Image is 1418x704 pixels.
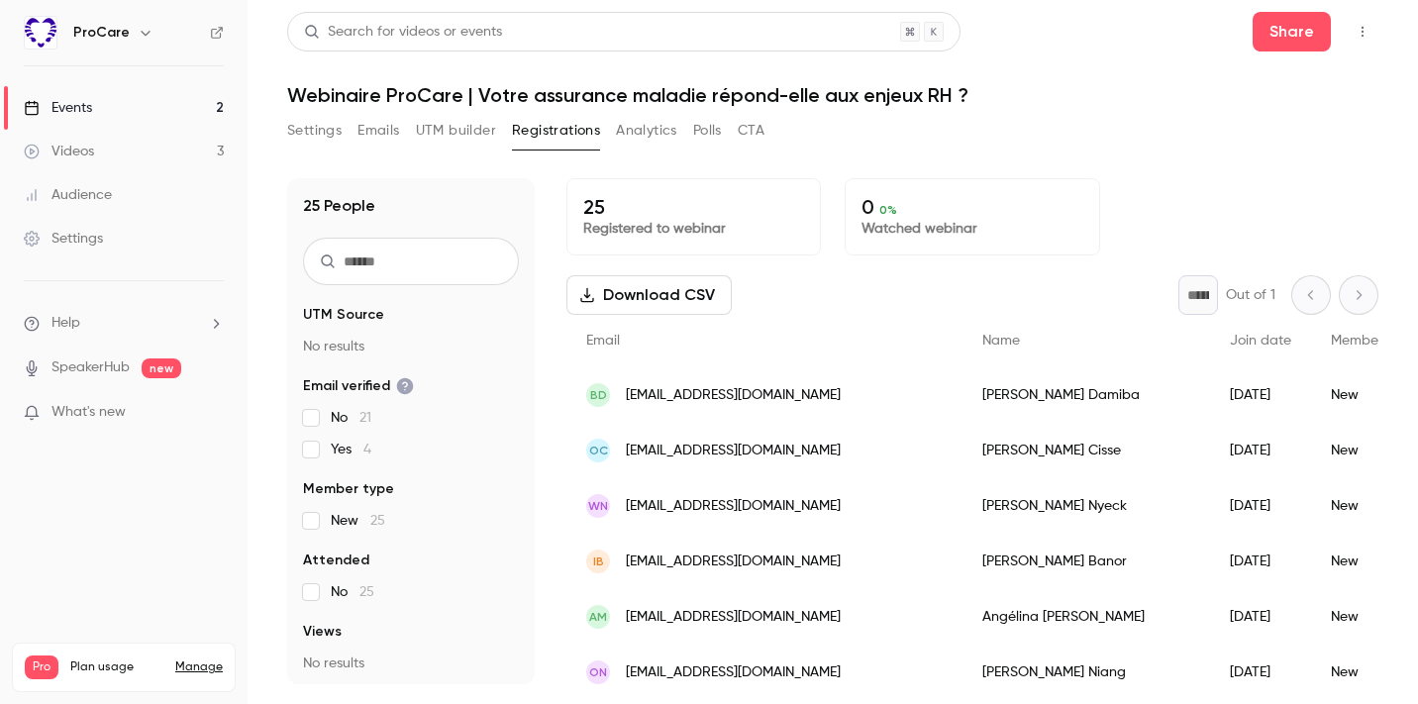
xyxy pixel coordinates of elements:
[303,479,394,499] span: Member type
[626,496,841,517] span: [EMAIL_ADDRESS][DOMAIN_NAME]
[303,305,384,325] span: UTM Source
[70,659,163,675] span: Plan usage
[51,357,130,378] a: SpeakerHub
[287,115,342,147] button: Settings
[962,423,1210,478] div: [PERSON_NAME] Cisse
[589,663,607,681] span: ON
[1226,285,1275,305] p: Out of 1
[303,376,414,396] span: Email verified
[303,654,519,673] p: No results
[303,622,342,642] span: Views
[175,659,223,675] a: Manage
[303,194,375,218] h1: 25 People
[512,115,600,147] button: Registrations
[588,497,608,515] span: WN
[962,534,1210,589] div: [PERSON_NAME] Banor
[583,195,804,219] p: 25
[1253,12,1331,51] button: Share
[626,607,841,628] span: [EMAIL_ADDRESS][DOMAIN_NAME]
[331,408,371,428] span: No
[416,115,496,147] button: UTM builder
[962,645,1210,700] div: [PERSON_NAME] Niang
[861,219,1082,239] p: Watched webinar
[593,553,604,570] span: IB
[879,203,897,217] span: 0 %
[303,551,369,570] span: Attended
[962,367,1210,423] div: [PERSON_NAME] Damiba
[626,662,841,683] span: [EMAIL_ADDRESS][DOMAIN_NAME]
[616,115,677,147] button: Analytics
[287,83,1378,107] h1: Webinaire ProCare | Votre assurance maladie répond-elle aux enjeux RH ?
[304,22,502,43] div: Search for videos or events
[24,229,103,249] div: Settings
[24,313,224,334] li: help-dropdown-opener
[626,552,841,572] span: [EMAIL_ADDRESS][DOMAIN_NAME]
[357,115,399,147] button: Emails
[1210,367,1311,423] div: [DATE]
[25,655,58,679] span: Pro
[590,386,607,404] span: BD
[693,115,722,147] button: Polls
[589,442,608,459] span: OC
[626,385,841,406] span: [EMAIL_ADDRESS][DOMAIN_NAME]
[331,582,374,602] span: No
[142,358,181,378] span: new
[331,440,371,459] span: Yes
[589,608,607,626] span: AM
[962,478,1210,534] div: [PERSON_NAME] Nyeck
[24,185,112,205] div: Audience
[1210,645,1311,700] div: [DATE]
[962,589,1210,645] div: Angélina [PERSON_NAME]
[24,98,92,118] div: Events
[51,313,80,334] span: Help
[861,195,1082,219] p: 0
[583,219,804,239] p: Registered to webinar
[1230,334,1291,348] span: Join date
[359,585,374,599] span: 25
[982,334,1020,348] span: Name
[24,142,94,161] div: Videos
[1210,589,1311,645] div: [DATE]
[359,411,371,425] span: 21
[370,514,385,528] span: 25
[1210,534,1311,589] div: [DATE]
[331,511,385,531] span: New
[1210,478,1311,534] div: [DATE]
[303,337,519,356] p: No results
[363,443,371,456] span: 4
[1210,423,1311,478] div: [DATE]
[51,402,126,423] span: What's new
[1331,334,1416,348] span: Member type
[626,441,841,461] span: [EMAIL_ADDRESS][DOMAIN_NAME]
[738,115,764,147] button: CTA
[566,275,732,315] button: Download CSV
[25,17,56,49] img: ProCare
[586,334,620,348] span: Email
[73,23,130,43] h6: ProCare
